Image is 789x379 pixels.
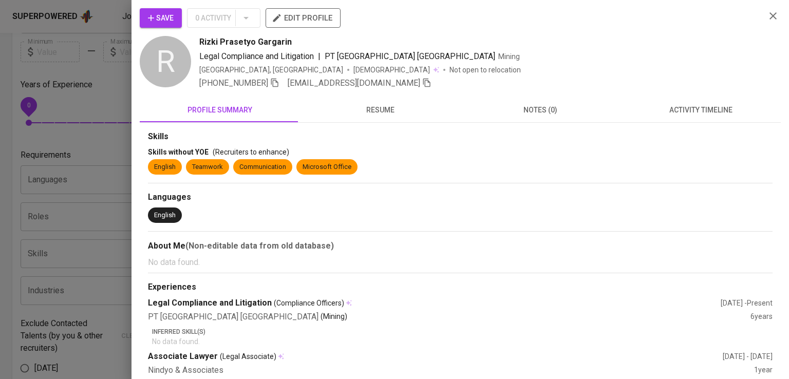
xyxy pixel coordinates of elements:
[288,78,420,88] span: [EMAIL_ADDRESS][DOMAIN_NAME]
[353,65,431,75] span: [DEMOGRAPHIC_DATA]
[213,148,289,156] span: (Recruiters to enhance)
[148,351,723,363] div: Associate Lawyer
[152,327,773,336] p: Inferred Skill(s)
[146,104,294,117] span: profile summary
[148,12,174,25] span: Save
[723,351,773,362] div: [DATE] - [DATE]
[148,192,773,203] div: Languages
[185,241,334,251] b: (Non-editable data from old database)
[466,104,614,117] span: notes (0)
[192,162,223,172] div: Teamwork
[754,365,773,376] div: 1 year
[148,311,750,323] div: PT [GEOGRAPHIC_DATA] [GEOGRAPHIC_DATA]
[154,162,176,172] div: English
[199,65,343,75] div: [GEOGRAPHIC_DATA], [GEOGRAPHIC_DATA]
[148,256,773,269] p: No data found.
[750,311,773,323] div: 6 years
[303,162,351,172] div: Microsoft Office
[274,11,332,25] span: edit profile
[148,365,754,376] div: Nindyo & Associates
[627,104,775,117] span: activity timeline
[306,104,454,117] span: resume
[199,36,292,48] span: Rizki Prasetyo Gargarin
[321,311,347,323] p: (Mining)
[266,13,341,22] a: edit profile
[274,298,344,308] span: (Compliance Officers)
[148,281,773,293] div: Experiences
[449,65,521,75] p: Not open to relocation
[220,351,276,362] span: (Legal Associate)
[721,298,773,308] div: [DATE] - Present
[239,162,286,172] div: Communication
[199,78,268,88] span: [PHONE_NUMBER]
[148,240,773,252] div: About Me
[318,50,321,63] span: |
[199,51,314,61] span: Legal Compliance and Litigation
[140,36,191,87] div: R
[148,148,209,156] span: Skills without YOE
[152,336,773,347] p: No data found.
[148,297,721,309] div: Legal Compliance and Litigation
[154,211,176,220] div: English
[266,8,341,28] button: edit profile
[148,131,773,143] div: Skills
[325,51,495,61] span: PT [GEOGRAPHIC_DATA] [GEOGRAPHIC_DATA]
[498,52,520,61] span: Mining
[140,8,182,28] button: Save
